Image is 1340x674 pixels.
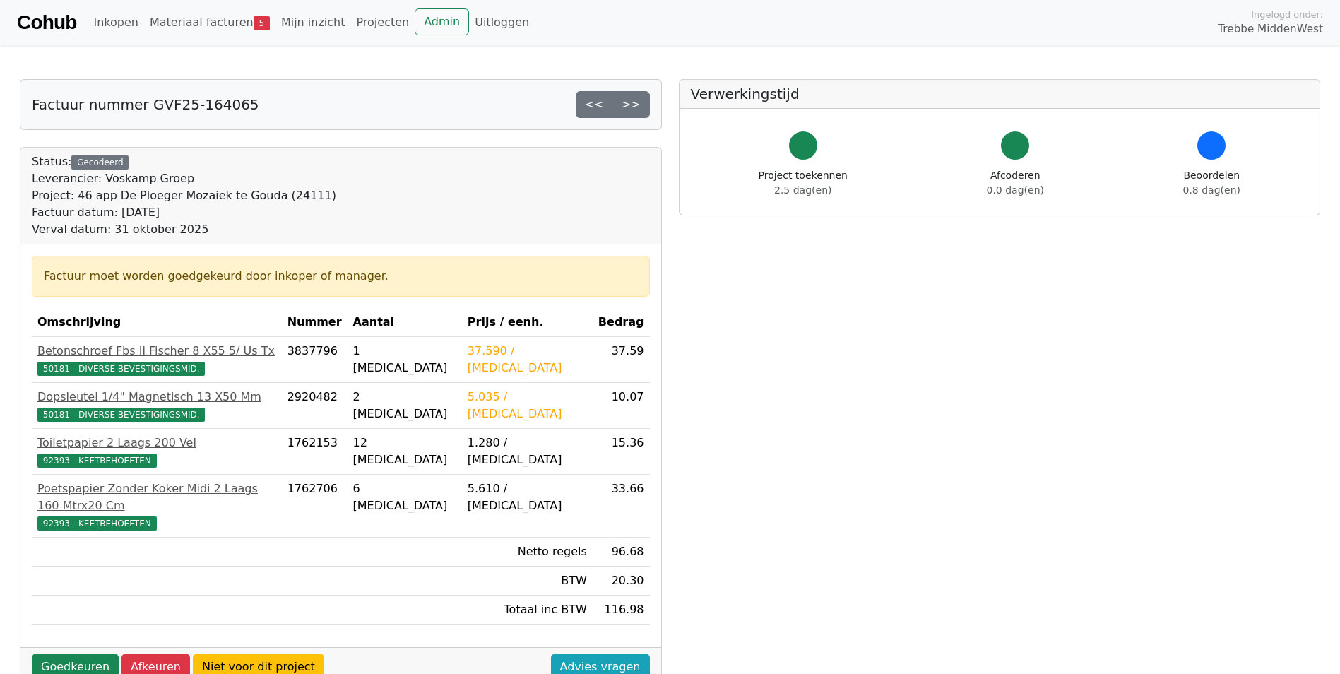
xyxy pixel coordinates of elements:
a: Projecten [350,8,415,37]
td: Netto regels [462,538,593,567]
td: 10.07 [593,383,650,429]
div: 1 [MEDICAL_DATA] [353,343,456,377]
span: Trebbe MiddenWest [1218,21,1323,37]
h5: Verwerkingstijd [691,85,1309,102]
span: 92393 - KEETBEHOEFTEN [37,454,157,468]
div: Afcoderen [987,168,1044,198]
a: Uitloggen [469,8,535,37]
th: Nummer [282,308,348,337]
span: 50181 - DIVERSE BEVESTIGINGSMID. [37,408,205,422]
a: << [576,91,613,118]
a: Materiaal facturen5 [144,8,275,37]
td: 1762153 [282,429,348,475]
div: 1.280 / [MEDICAL_DATA] [468,434,587,468]
div: Factuur moet worden goedgekeurd door inkoper of manager. [44,268,638,285]
div: 2 [MEDICAL_DATA] [353,389,456,422]
td: 96.68 [593,538,650,567]
a: Mijn inzicht [275,8,351,37]
td: 2920482 [282,383,348,429]
td: 1762706 [282,475,348,538]
th: Aantal [348,308,462,337]
div: Poetspapier Zonder Koker Midi 2 Laags 160 Mtrx20 Cm [37,480,276,514]
div: Status: [32,153,336,238]
span: 2.5 dag(en) [774,184,831,196]
td: BTW [462,567,593,596]
span: 92393 - KEETBEHOEFTEN [37,516,157,531]
div: Project: 46 app De Ploeger Mozaiek te Gouda (24111) [32,187,336,204]
span: 50181 - DIVERSE BEVESTIGINGSMID. [37,362,205,376]
td: 3837796 [282,337,348,383]
div: Dopsleutel 1/4" Magnetisch 13 X50 Mm [37,389,276,406]
div: 6 [MEDICAL_DATA] [353,480,456,514]
td: 33.66 [593,475,650,538]
th: Bedrag [593,308,650,337]
div: Beoordelen [1183,168,1240,198]
td: Totaal inc BTW [462,596,593,625]
th: Omschrijving [32,308,282,337]
div: 5.610 / [MEDICAL_DATA] [468,480,587,514]
a: Inkopen [88,8,143,37]
span: 5 [254,16,270,30]
div: 37.590 / [MEDICAL_DATA] [468,343,587,377]
a: Cohub [17,6,76,40]
div: 12 [MEDICAL_DATA] [353,434,456,468]
span: 0.8 dag(en) [1183,184,1240,196]
span: 0.0 dag(en) [987,184,1044,196]
a: Toiletpapier 2 Laags 200 Vel92393 - KEETBEHOEFTEN [37,434,276,468]
div: Gecodeerd [71,155,129,170]
td: 15.36 [593,429,650,475]
div: 5.035 / [MEDICAL_DATA] [468,389,587,422]
a: Dopsleutel 1/4" Magnetisch 13 X50 Mm50181 - DIVERSE BEVESTIGINGSMID. [37,389,276,422]
div: Betonschroef Fbs Ii Fischer 8 X55 5/ Us Tx [37,343,276,360]
div: Project toekennen [759,168,848,198]
a: >> [612,91,650,118]
div: Toiletpapier 2 Laags 200 Vel [37,434,276,451]
h5: Factuur nummer GVF25-164065 [32,96,259,113]
a: Betonschroef Fbs Ii Fischer 8 X55 5/ Us Tx50181 - DIVERSE BEVESTIGINGSMID. [37,343,276,377]
div: Verval datum: 31 oktober 2025 [32,221,336,238]
a: Admin [415,8,469,35]
span: Ingelogd onder: [1251,8,1323,21]
div: Factuur datum: [DATE] [32,204,336,221]
div: Leverancier: Voskamp Groep [32,170,336,187]
td: 20.30 [593,567,650,596]
th: Prijs / eenh. [462,308,593,337]
td: 37.59 [593,337,650,383]
a: Poetspapier Zonder Koker Midi 2 Laags 160 Mtrx20 Cm92393 - KEETBEHOEFTEN [37,480,276,531]
td: 116.98 [593,596,650,625]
